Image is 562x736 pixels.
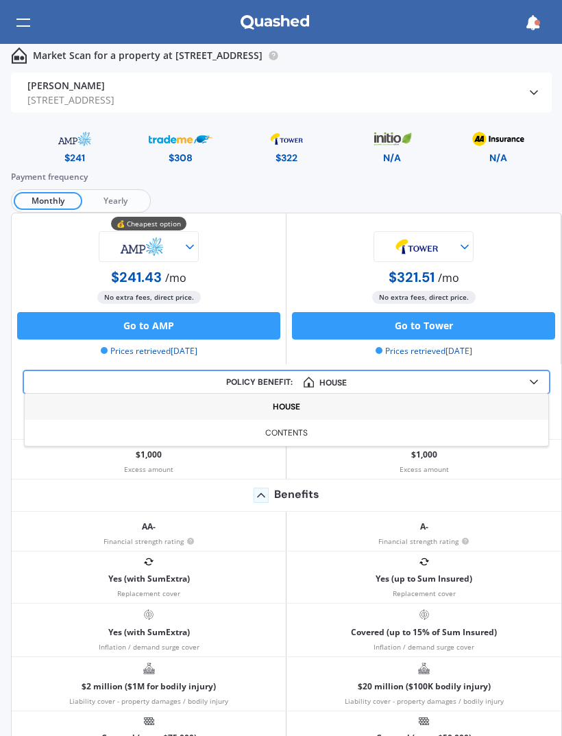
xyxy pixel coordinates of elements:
p: $1,000 [411,445,437,465]
img: Replacement cover [419,557,429,567]
p: $1,000 [136,445,162,465]
div: $241 [64,151,85,165]
small: Replacement cover [117,589,180,597]
img: AA.webp [466,127,530,151]
img: Retaining wall cover [144,717,154,726]
span: No extra fees, direct price. [97,291,201,304]
p: Market Scan for a property at [STREET_ADDRESS] [33,49,262,62]
p: Yes (with SumExtra) [108,623,190,643]
img: Tower.webp [255,127,319,151]
img: Liability cover - property damages / bodily injury [418,663,430,674]
span: Prices retrieved [DATE] [101,345,197,357]
img: Initio.webp [361,127,424,151]
button: Go to AMP [17,312,280,340]
small: Financial strength rating [103,537,195,545]
img: home-and-contents.b802091223b8502ef2dd.svg [11,47,27,64]
span: / mo [165,270,186,285]
p: Yes (up to Sum Insured) [376,569,472,589]
div: Payment frequency [11,170,562,184]
small: Inflation / demand surge cover [99,643,199,651]
small: Inflation / demand surge cover [374,643,474,651]
div: N/A [489,151,507,165]
b: House [298,377,347,388]
p: Covered (up to 15% of Sum Insured) [351,623,497,643]
p: $20 million ($100K bodily injury) [358,677,491,697]
div: $308 [169,151,193,165]
p: A- [420,517,428,537]
span: / mo [438,270,459,285]
img: Tower [376,231,458,262]
div: 💰 Cheapest option [111,217,186,230]
div: [STREET_ADDRESS] [27,93,230,107]
small: Liability cover - property damages / bodily injury [69,697,228,705]
p: Yes (with SumExtra) [108,569,190,589]
span: Contents [265,427,308,438]
img: Retaining wall cover [419,717,429,726]
span: Prices retrieved [DATE] [376,345,472,357]
span: House [273,401,300,412]
span: No extra fees, direct price. [372,291,476,304]
small: Excess amount [124,465,173,473]
span: Yearly [82,192,148,210]
small: Liability cover - property damages / bodily injury [345,697,504,705]
b: $321.51 [389,268,435,286]
img: Inflation / demand surge cover [419,609,430,620]
img: Inflation / demand surge cover [143,609,154,620]
div: [PERSON_NAME] [27,78,230,93]
span: Monthly [14,192,82,210]
div: $322 [276,151,297,165]
img: Liability cover - property damages / bodily injury [143,663,155,674]
small: Replacement cover [393,589,456,597]
img: AMP.webp [43,127,106,151]
p: $2 million ($1M for bodily injury) [82,677,216,697]
div: N/A [383,151,401,165]
div: Benefits [12,479,561,512]
img: AMP [101,231,183,262]
img: Replacement cover [144,557,154,567]
button: Go to Tower [292,312,555,340]
b: $241.43 [111,268,162,286]
small: Financial strength rating [378,537,469,545]
img: Trademe.webp [149,127,212,151]
span: Policy benefit: [226,377,293,388]
p: AA- [142,517,156,537]
small: Excess amount [400,465,449,473]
